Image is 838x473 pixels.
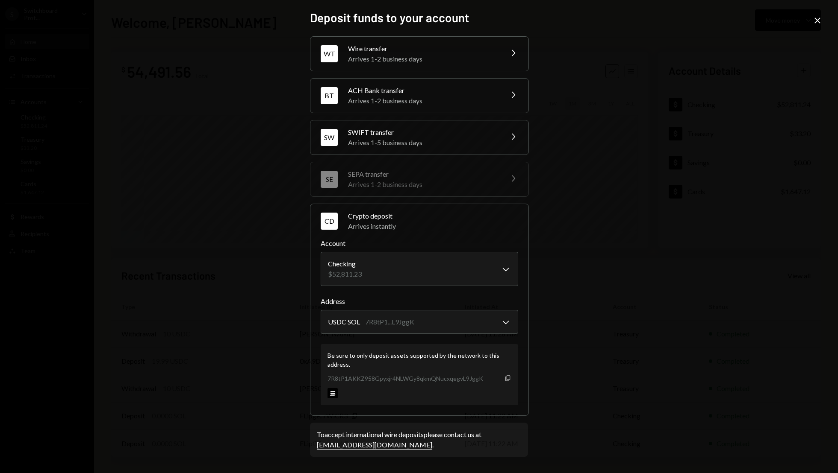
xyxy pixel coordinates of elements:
[348,127,498,137] div: SWIFT transfer
[348,54,498,64] div: Arrives 1-2 business days
[310,9,528,26] h2: Deposit funds to your account
[348,137,498,148] div: Arrives 1-5 business days
[348,96,498,106] div: Arrives 1-2 business days
[321,238,518,248] label: Account
[321,310,518,334] button: Address
[310,162,528,196] button: SESEPA transferArrives 1-2 business days
[317,441,432,450] a: [EMAIL_ADDRESS][DOMAIN_NAME]
[328,351,511,369] div: Be sure to only deposit assets supported by the network to this address.
[310,79,528,113] button: BTACH Bank transferArrives 1-2 business days
[321,87,338,104] div: BT
[321,45,338,62] div: WT
[321,129,338,146] div: SW
[321,296,518,307] label: Address
[321,213,338,230] div: CD
[321,252,518,286] button: Account
[328,374,483,383] div: 7R8tP1AKKZ958Gpyxjr4NLWGy8qkmQNucxqegvL9JggK
[310,204,528,238] button: CDCrypto depositArrives instantly
[348,169,498,179] div: SEPA transfer
[348,211,518,221] div: Crypto deposit
[310,120,528,155] button: SWSWIFT transferArrives 1-5 business days
[348,44,498,54] div: Wire transfer
[348,221,518,231] div: Arrives instantly
[328,388,338,398] img: solana-mainnet
[348,85,498,96] div: ACH Bank transfer
[321,171,338,188] div: SE
[317,429,521,450] div: To accept international wire deposits please contact us at .
[310,37,528,71] button: WTWire transferArrives 1-2 business days
[348,179,498,190] div: Arrives 1-2 business days
[365,317,414,327] div: 7R8tP1...L9JggK
[321,238,518,405] div: CDCrypto depositArrives instantly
